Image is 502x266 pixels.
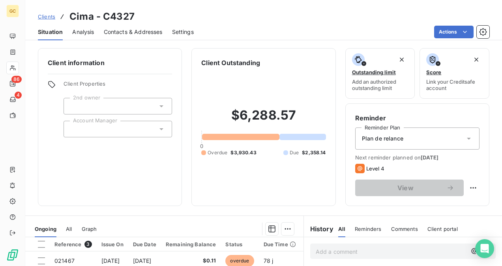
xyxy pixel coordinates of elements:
[70,103,77,110] input: Add a tag
[208,149,227,156] span: Overdue
[6,249,19,261] img: Logo LeanPay
[82,226,97,232] span: Graph
[201,107,326,131] h2: $6,288.57
[304,224,333,234] h6: History
[230,149,256,156] span: $3,930.43
[54,257,75,264] span: 021467
[84,241,92,248] span: 3
[475,239,494,258] div: Open Intercom Messenger
[366,165,384,172] span: Level 4
[133,257,152,264] span: [DATE]
[426,79,483,91] span: Link your Creditsafe account
[72,28,94,36] span: Analysis
[264,257,273,264] span: 78 j
[264,241,296,247] div: Due Time
[35,226,56,232] span: Ongoing
[172,28,194,36] span: Settings
[345,48,415,99] button: Outstanding limitAdd an authorized outstanding limit
[427,226,458,232] span: Client portal
[64,81,172,92] span: Client Properties
[38,13,55,20] span: Clients
[421,154,438,161] span: [DATE]
[101,257,120,264] span: [DATE]
[38,13,55,21] a: Clients
[225,241,254,247] div: Status
[166,241,216,247] div: Remaining Balance
[434,26,474,38] button: Actions
[66,226,72,232] span: All
[338,226,345,232] span: All
[38,28,63,36] span: Situation
[54,241,92,248] div: Reference
[355,154,480,161] span: Next reminder planned on
[362,135,403,142] span: Plan de relance
[426,69,441,75] span: Score
[11,76,22,83] span: 86
[166,257,216,265] span: $0.11
[133,241,156,247] div: Due Date
[70,126,77,133] input: Add a tag
[391,226,418,232] span: Comments
[355,226,381,232] span: Reminders
[104,28,163,36] span: Contacts & Addresses
[290,149,299,156] span: Due
[355,180,464,196] button: View
[15,92,22,99] span: 4
[352,79,408,91] span: Add an authorized outstanding limit
[6,5,19,17] div: GC
[48,58,172,67] h6: Client information
[365,185,446,191] span: View
[200,143,203,149] span: 0
[355,113,480,123] h6: Reminder
[420,48,489,99] button: ScoreLink your Creditsafe account
[201,58,260,67] h6: Client Outstanding
[69,9,135,24] h3: Cima - C4327
[101,241,124,247] div: Issue On
[352,69,396,75] span: Outstanding limit
[302,149,326,156] span: $2,358.14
